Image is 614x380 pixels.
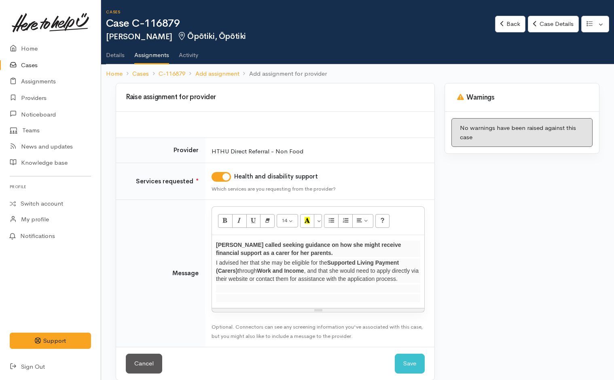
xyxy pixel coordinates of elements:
a: Cancel [126,354,162,374]
a: Cases [132,69,149,79]
span: Ōpōtiki, Ōpōtiki [177,31,246,41]
nav: breadcrumb [101,64,614,83]
div: Resize [212,308,424,312]
h6: Cases [106,10,495,14]
a: Activity [179,41,198,64]
label: Health and disability support [234,172,318,181]
h1: Case C-116879 [106,18,495,30]
button: Underline (CTRL+U) [246,214,261,228]
button: Remove Font Style (CTRL+\) [260,214,275,228]
a: Assignments [134,41,169,64]
button: Support [10,333,91,349]
a: Home [106,69,123,79]
button: More Color [314,214,322,228]
span: [PERSON_NAME] called seeking guidance on how she might receive financial support as a carer for h... [216,242,401,256]
h3: Raise assignment for provider [121,93,430,101]
a: Back [495,16,525,32]
h3: Warnings [455,93,589,102]
a: Details [106,41,125,64]
span: Work and Income [257,267,304,274]
li: Add assignment for provider [239,69,327,79]
button: Paragraph [352,214,373,228]
button: Recent Color [300,214,315,228]
td: Services requested [116,163,205,200]
button: Save [395,354,425,374]
a: Add assignment [195,69,239,79]
small: Which services are you requesting from the provider? [212,185,336,192]
h6: Profile [10,181,91,192]
button: Font Size [277,214,298,228]
small: Optional. Connectors can see any screening information you've associated with this case, but you ... [212,323,423,340]
button: Ordered list (CTRL+SHIFT+NUM8) [338,214,353,228]
td: Message [116,200,205,347]
button: Unordered list (CTRL+SHIFT+NUM7) [324,214,339,228]
a: C-116879 [159,69,185,79]
sup: ● [196,176,199,182]
a: Case Details [528,16,578,32]
p: I advised her that she may be eligible for the through , and that she would need to apply directl... [216,259,420,283]
td: Provider [116,138,205,163]
button: Bold (CTRL+B) [218,214,233,228]
h2: [PERSON_NAME] [106,32,495,41]
div: HTHU Direct Referral - Non Food [212,147,425,156]
button: Help [375,214,390,228]
span: 14 [282,217,287,224]
button: Italic (CTRL+I) [232,214,247,228]
div: No warnings have been raised against this case [451,118,593,147]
